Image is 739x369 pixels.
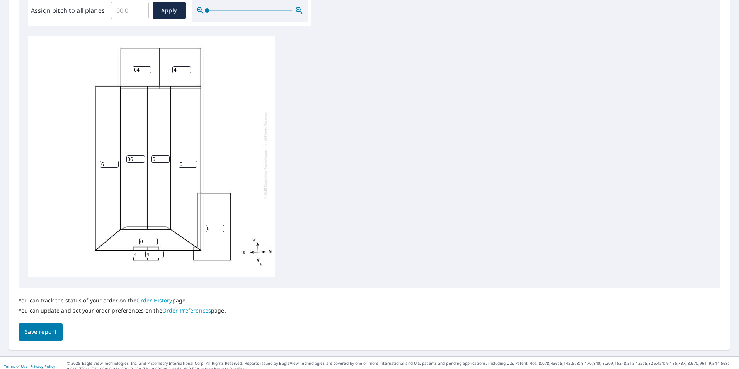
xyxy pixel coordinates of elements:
[19,297,226,304] p: You can track the status of your order on the page.
[162,307,211,314] a: Order Preferences
[25,327,56,337] span: Save report
[30,364,55,369] a: Privacy Policy
[4,364,28,369] a: Terms of Use
[31,6,105,15] label: Assign pitch to all planes
[159,6,179,15] span: Apply
[19,307,226,314] p: You can update and set your order preferences on the page.
[4,364,55,369] p: |
[136,297,172,304] a: Order History
[153,2,186,19] button: Apply
[19,323,63,341] button: Save report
